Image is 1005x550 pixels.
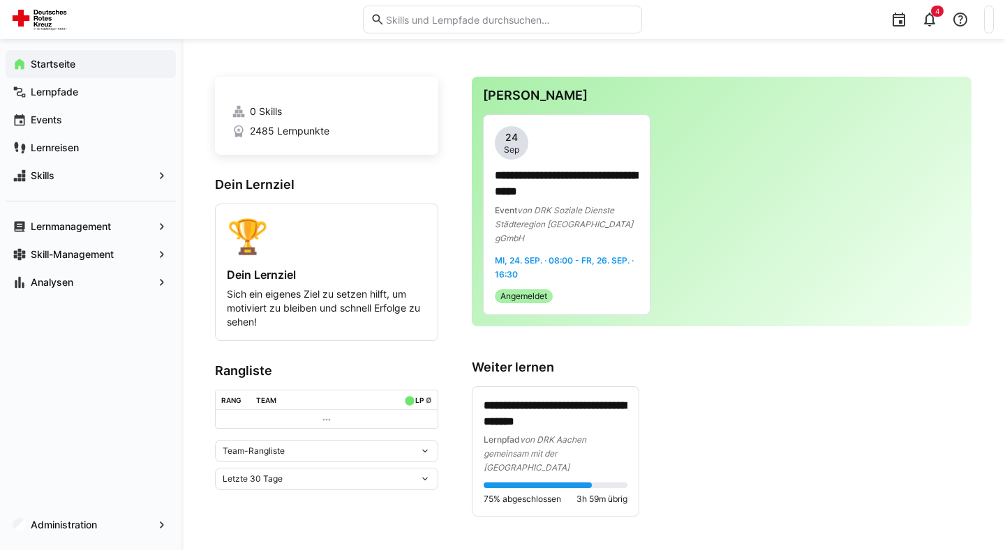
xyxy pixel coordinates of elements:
[495,255,634,280] span: Mi, 24. Sep. · 08:00 - Fr, 26. Sep. · 16:30
[256,396,276,404] div: Team
[484,434,586,473] span: von DRK Aachen gemeinsam mit der [GEOGRAPHIC_DATA]
[227,268,426,282] h4: Dein Lernziel
[505,130,518,144] span: 24
[472,360,971,375] h3: Weiter lernen
[504,144,519,155] span: Sep
[483,88,960,103] h3: [PERSON_NAME]
[385,13,634,26] input: Skills und Lernpfade durchsuchen…
[221,396,241,404] div: Rang
[223,473,283,484] span: Letzte 30 Tage
[576,494,627,505] span: 3h 59m übrig
[484,434,520,445] span: Lernpfad
[227,287,426,329] p: Sich ein eigenes Ziel zu setzen hilft, um motiviert zu bleiben und schnell Erfolge zu sehen!
[232,105,422,119] a: 0 Skills
[215,177,438,192] h3: Dein Lernziel
[495,205,517,215] span: Event
[223,445,285,457] span: Team-Rangliste
[935,7,939,15] span: 4
[500,291,547,302] span: Angemeldet
[215,363,438,379] h3: Rangliste
[415,396,424,404] div: LP
[495,205,633,243] span: von DRK Soziale Dienste Städteregion [GEOGRAPHIC_DATA] gGmbH
[227,215,426,257] div: 🏆
[250,105,282,119] span: 0 Skills
[426,393,432,405] a: ø
[250,124,329,138] span: 2485 Lernpunkte
[484,494,561,505] span: 75% abgeschlossen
